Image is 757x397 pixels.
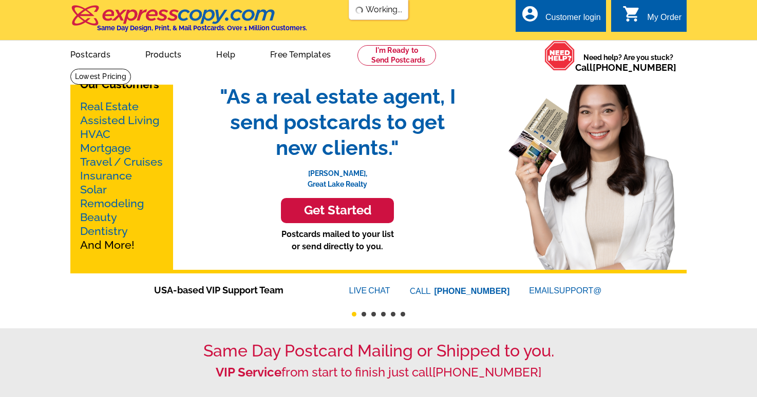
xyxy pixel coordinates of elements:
[80,114,159,127] a: Assisted Living
[200,42,252,66] a: Help
[575,62,676,73] span: Call
[97,24,307,32] h4: Same Day Design, Print, & Mail Postcards. Over 1 Million Customers.
[209,198,466,223] a: Get Started
[545,13,601,27] div: Customer login
[349,285,369,297] font: LIVE
[70,365,687,380] h2: from start to finish just call
[622,11,682,24] a: shopping_cart My Order
[355,6,364,14] img: loading...
[80,211,117,224] a: Beauty
[544,41,575,71] img: help
[521,5,539,23] i: account_circle
[209,228,466,253] p: Postcards mailed to your list or send directly to you.
[80,142,131,154] a: Mortgage
[70,12,307,32] a: Same Day Design, Print, & Mail Postcards. Over 1 Million Customers.
[209,161,466,190] p: [PERSON_NAME], Great Lake Realty
[391,312,395,316] button: 5 of 6
[401,312,405,316] button: 6 of 6
[80,155,163,168] a: Travel / Cruises
[216,365,281,380] strong: VIP Service
[352,312,356,316] button: 1 of 6
[432,365,541,380] a: [PHONE_NUMBER]
[80,183,107,196] a: Solar
[593,62,676,73] a: [PHONE_NUMBER]
[129,42,198,66] a: Products
[371,312,376,316] button: 3 of 6
[80,225,128,237] a: Dentistry
[80,100,163,252] p: And More!
[54,42,127,66] a: Postcards
[410,285,432,297] font: CALL
[434,287,510,295] a: [PHONE_NUMBER]
[80,169,132,182] a: Insurance
[254,42,347,66] a: Free Templates
[80,197,144,210] a: Remodeling
[529,286,603,295] a: EMAILSUPPORT@
[521,11,601,24] a: account_circle Customer login
[362,312,366,316] button: 2 of 6
[70,341,687,361] h1: Same Day Postcard Mailing or Shipped to you.
[647,13,682,27] div: My Order
[294,203,381,218] h3: Get Started
[154,283,318,297] span: USA-based VIP Support Team
[80,100,139,113] a: Real Estate
[622,5,641,23] i: shopping_cart
[381,312,386,316] button: 4 of 6
[349,286,390,295] a: LIVECHAT
[80,128,110,141] a: HVAC
[554,285,603,297] font: SUPPORT@
[575,52,682,73] span: Need help? Are you stuck?
[209,84,466,161] span: "As a real estate agent, I send postcards to get new clients."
